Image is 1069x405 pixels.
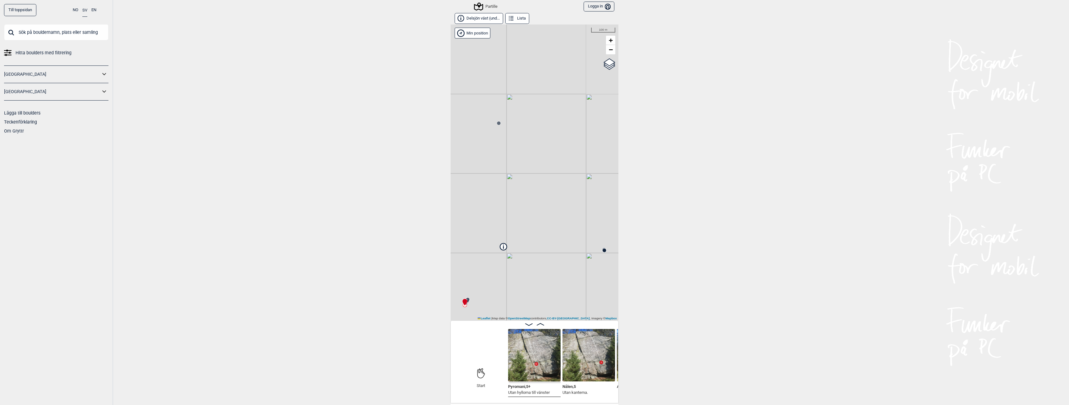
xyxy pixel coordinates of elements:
[4,128,24,133] a: Om Gryttr
[4,48,108,57] a: Hitta boulders med filtrering
[562,389,588,396] p: Utan kanterna.
[603,57,615,71] a: Layers
[609,46,613,53] span: −
[82,4,87,17] button: SV
[584,2,614,12] button: Logga in
[455,28,490,38] div: Vis min position
[476,316,618,321] div: Map data © contributors, , Imagery ©
[606,45,615,54] a: Zoom out
[455,13,503,24] button: Delsjön väst (und...
[4,70,100,79] a: [GEOGRAPHIC_DATA]
[547,317,590,320] a: CC-BY-[GEOGRAPHIC_DATA]
[4,24,108,40] input: Sök på bouldernamn, plats eller samling
[475,3,498,10] div: Partille
[91,4,96,16] button: EN
[478,317,490,320] a: Leaflet
[617,383,634,389] span: Aretemi , 4
[508,329,561,381] img: Pyromani
[508,317,530,320] a: OpenStreetMap
[617,329,669,381] img: Aretemi
[591,28,615,33] div: 100 m
[508,389,550,396] p: Utan hyllorna till vänster
[4,4,36,16] a: Till toppsidan
[606,36,615,45] a: Zoom in
[491,317,492,320] span: |
[562,329,615,381] img: Nalen
[4,110,40,115] a: Lägga till boulders
[609,36,613,44] span: +
[4,87,100,96] a: [GEOGRAPHIC_DATA]
[4,119,37,124] a: Teckenförklaring
[508,383,530,389] span: Pyromani , 5+
[16,48,71,57] span: Hitta boulders med filtrering
[505,13,529,24] button: Lista
[605,317,617,320] a: Mapbox
[73,4,78,16] button: NO
[562,383,576,389] span: Nålen , 5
